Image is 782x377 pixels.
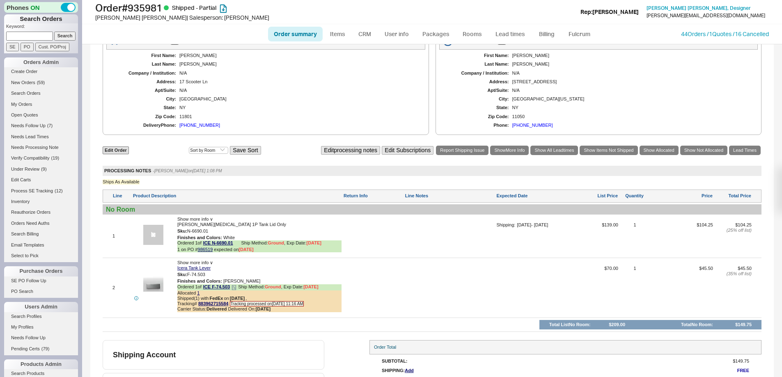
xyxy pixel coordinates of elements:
[512,88,750,93] div: N/A
[21,43,34,51] input: PO
[177,235,342,240] div: White
[187,228,208,233] span: N-6690.01
[41,346,50,351] span: ( 79 )
[4,187,78,195] a: Process SE Tracking(12)
[512,71,750,76] div: N/A
[35,43,69,51] input: Cust. PO/Proj
[580,8,639,16] div: Rep: [PERSON_NAME]
[47,123,53,128] span: ( 7 )
[697,222,713,227] span: $104.25
[30,3,40,12] span: ON
[230,296,245,301] b: [DATE]
[549,322,591,327] div: Total List No Room :
[4,334,78,342] a: Needs Follow Up
[153,169,222,174] div: - [PERSON_NAME] on [DATE] 1:08 PM
[321,146,380,155] button: Editprocessing notes
[103,146,129,154] a: Edit Order
[447,123,509,128] div: Phone:
[113,350,176,359] div: Shipping Account
[447,114,509,119] div: Zip Code:
[51,155,60,160] span: ( 19 )
[95,2,393,14] h1: Order # 935981
[214,247,253,252] span: expected on
[4,57,78,67] div: Orders Admin
[11,188,53,193] span: Process SE Tracking
[177,296,342,301] div: Shipped ( 1 ) with on ,
[133,193,342,199] div: Product Description
[512,123,553,128] div: [PHONE_NUMBER]
[203,240,233,247] a: ICE N-6690.01
[228,306,271,311] span: Delivered On:
[738,266,752,271] span: $45.50
[735,222,752,227] span: $104.25
[115,53,176,58] div: First Name:
[177,290,342,296] div: Allocated
[580,146,638,155] a: Show Items Not Shipped
[177,222,286,227] span: [PERSON_NAME][MEDICAL_DATA] 1P Tank Lid Only
[306,240,321,245] span: [DATE]
[680,146,727,155] a: Show Not Allocated
[353,27,377,41] a: CRM
[563,27,596,41] a: Fulcrum
[681,30,769,37] a: 44Orders /1Quotes /16 Cancelled
[177,284,342,290] div: Ordered 1 of Ship Method:
[230,301,303,306] span: Tracking processed on [DATE] 11:16 AM
[115,88,176,93] div: Apt/Suite:
[115,62,176,67] div: Last Name:
[447,53,509,58] div: First Name:
[737,368,749,373] span: FREE
[11,346,40,351] span: Pending Certs
[4,302,78,312] div: Users Admin
[4,133,78,141] a: Needs Lead Times
[490,146,529,155] button: ShowMore Info
[633,266,636,315] div: 1
[113,193,131,199] div: Line
[4,111,78,119] a: Open Quotes
[512,62,750,67] div: [PERSON_NAME]
[4,287,78,296] a: PO Search
[625,193,644,199] div: Quantity
[447,105,509,110] div: State:
[378,27,415,41] a: User info
[405,368,413,373] span: Add
[115,79,176,85] div: Address:
[715,271,752,276] div: ( 35 % off list)
[172,4,216,11] span: Shipped - Partial
[268,27,323,41] a: Order summary
[203,284,230,290] a: ICE F-74.503
[54,32,76,40] input: Search
[532,27,561,41] a: Billing
[11,167,39,171] span: Under Review
[104,168,151,174] span: PROCESSING NOTES
[4,359,78,369] div: Products Admin
[512,79,750,85] div: [STREET_ADDRESS]
[512,53,750,58] div: [PERSON_NAME]
[284,240,321,247] div: , Exp Date:
[198,301,228,306] a: 883962715584
[115,96,176,102] div: City:
[4,197,78,206] a: Inventory
[209,296,223,301] b: FedEx
[112,285,131,290] div: 2
[198,247,213,252] a: 986519
[609,322,625,327] div: $209.00
[143,274,163,294] img: F-73.503_t2q0hc
[4,241,78,249] a: Email Templates
[230,146,261,155] button: Save Sort
[143,225,163,245] img: no_photo
[382,359,712,364] div: SubTotal:
[177,265,211,271] a: Icera Tank Lever
[369,340,761,354] div: Order Total
[4,2,78,13] div: Phones
[457,27,488,41] a: Rooms
[106,206,758,213] div: No Room
[55,188,63,193] span: ( 12 )
[41,167,46,171] span: ( 9 )
[530,146,578,155] a: Show All Leadtimes
[517,222,548,228] div: [DATE] - [DATE]
[4,345,78,353] a: Pending Certs(79)
[4,121,78,130] a: Needs Follow Up(7)
[497,193,571,199] div: Expected Date
[179,79,417,85] div: 17 Scooter Ln
[447,79,509,85] div: Address:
